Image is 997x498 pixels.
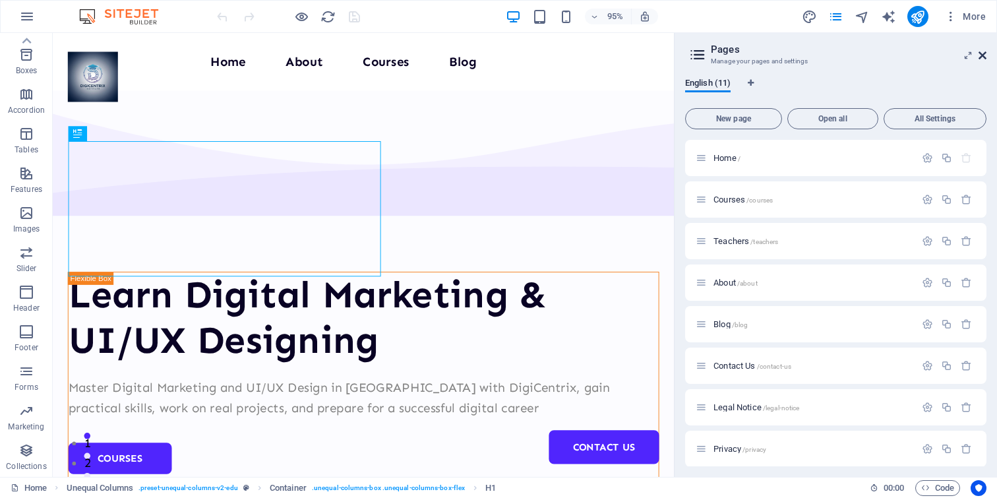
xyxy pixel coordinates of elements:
h2: Pages [711,44,986,55]
i: Design (Ctrl+Alt+Y) [802,9,817,24]
span: Click to open page [713,195,773,204]
i: Publish [910,9,925,24]
span: Click to open page [713,236,778,246]
span: All Settings [890,115,981,123]
i: On resize automatically adjust zoom level to fit chosen device. [639,11,651,22]
span: Click to open page [713,402,799,412]
i: Reload page [320,9,336,24]
span: /blog [732,321,748,328]
div: Remove [961,360,972,371]
div: Remove [961,277,972,288]
span: 00 00 [884,480,904,496]
div: The startpage cannot be deleted [961,152,972,164]
p: Forms [15,382,38,392]
div: Duplicate [941,152,952,164]
button: design [802,9,818,24]
div: Settings [922,235,933,247]
p: Collections [6,461,46,472]
div: Duplicate [941,235,952,247]
span: Click to open page [713,444,766,454]
p: Footer [15,342,38,353]
div: Duplicate [941,360,952,371]
button: Usercentrics [971,480,986,496]
div: Duplicate [941,319,952,330]
span: English (11) [685,75,731,94]
div: Duplicate [941,277,952,288]
i: This element is a customizable preset [243,484,249,491]
span: Click to open page [713,153,740,163]
div: Settings [922,443,933,454]
span: /privacy [742,446,766,453]
h6: Session time [870,480,905,496]
span: Click to select. Double-click to edit [270,480,307,496]
div: Settings [922,360,933,371]
div: Language Tabs [685,78,986,103]
button: Code [915,480,960,496]
p: Marketing [8,421,44,432]
a: Click to cancel selection. Double-click to open Pages [11,480,47,496]
button: reload [320,9,336,24]
span: /courses [746,197,773,204]
button: Open all [787,108,878,129]
div: Remove [961,443,972,454]
nav: breadcrumb [67,480,497,496]
button: All Settings [884,108,986,129]
span: /legal-notice [763,404,800,412]
span: : [893,483,895,493]
div: Remove [961,402,972,413]
i: AI Writer [881,9,896,24]
div: Duplicate [941,402,952,413]
button: More [939,6,991,27]
i: Navigator [855,9,870,24]
span: Open all [793,115,872,123]
p: Tables [15,144,38,155]
button: pages [828,9,844,24]
p: Boxes [16,65,38,76]
i: Pages (Ctrl+Alt+S) [828,9,843,24]
button: text_generator [881,9,897,24]
button: navigator [855,9,870,24]
div: Settings [922,152,933,164]
button: publish [907,6,928,27]
p: Accordion [8,105,45,115]
span: Click to open page [713,361,791,371]
span: / [738,155,740,162]
span: Click to open page [713,278,758,288]
div: Settings [922,277,933,288]
div: Remove [961,235,972,247]
p: Header [13,303,40,313]
span: Click to select. Double-click to edit [67,480,133,496]
span: . preset-unequal-columns-v2-edu [138,480,238,496]
div: Privacy/privacy [710,445,915,453]
img: Editor Logo [76,9,175,24]
div: Duplicate [941,443,952,454]
button: New page [685,108,782,129]
span: Click to select. Double-click to edit [485,480,496,496]
div: Remove [961,194,972,205]
span: Code [921,480,954,496]
span: /about [737,280,758,287]
div: Teachers/teachers [710,237,915,245]
span: More [944,10,986,23]
p: Images [13,224,40,234]
span: /contact-us [757,363,792,370]
span: Click to open page [713,319,748,329]
span: /teachers [750,238,778,245]
div: Settings [922,319,933,330]
h6: 95% [605,9,626,24]
div: Courses/courses [710,195,915,204]
span: . unequal-columns-box .unequal-columns-box-flex [312,480,465,496]
span: New page [691,115,776,123]
div: Settings [922,194,933,205]
button: 95% [585,9,632,24]
p: Slider [16,263,37,274]
div: About/about [710,278,915,287]
div: Blog/blog [710,320,915,328]
div: Settings [922,402,933,413]
div: Home/ [710,154,915,162]
div: Contact Us/contact-us [710,361,915,370]
div: Legal Notice/legal-notice [710,403,915,412]
div: Duplicate [941,194,952,205]
div: Remove [961,319,972,330]
h3: Manage your pages and settings [711,55,960,67]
